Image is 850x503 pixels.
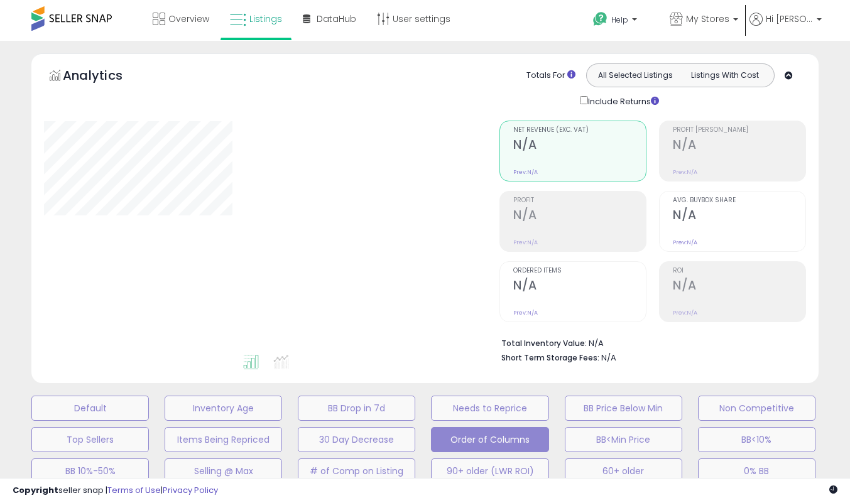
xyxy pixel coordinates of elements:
[431,458,548,484] button: 90+ older (LWR ROI)
[107,484,161,496] a: Terms of Use
[163,484,218,496] a: Privacy Policy
[513,239,538,246] small: Prev: N/A
[526,70,575,82] div: Totals For
[513,278,646,295] h2: N/A
[63,67,147,87] h5: Analytics
[513,127,646,134] span: Net Revenue (Exc. VAT)
[686,13,729,25] span: My Stores
[298,427,415,452] button: 30 Day Decrease
[298,396,415,421] button: BB Drop in 7d
[583,2,658,41] a: Help
[513,197,646,204] span: Profit
[673,239,697,246] small: Prev: N/A
[673,268,805,274] span: ROI
[317,13,356,25] span: DataHub
[698,396,815,421] button: Non Competitive
[431,396,548,421] button: Needs to Reprice
[673,309,697,316] small: Prev: N/A
[501,335,797,350] li: N/A
[611,14,628,25] span: Help
[31,396,149,421] button: Default
[501,338,587,349] b: Total Inventory Value:
[673,197,805,204] span: Avg. Buybox Share
[565,427,682,452] button: BB<Min Price
[168,13,209,25] span: Overview
[680,67,770,84] button: Listings With Cost
[565,396,682,421] button: BB Price Below Min
[673,127,805,134] span: Profit [PERSON_NAME]
[601,352,616,364] span: N/A
[673,138,805,154] h2: N/A
[698,427,815,452] button: BB<10%
[31,427,149,452] button: Top Sellers
[165,458,282,484] button: Selling @ Max
[513,168,538,176] small: Prev: N/A
[31,458,149,484] button: BB 10%-50%
[513,309,538,316] small: Prev: N/A
[513,208,646,225] h2: N/A
[501,352,599,363] b: Short Term Storage Fees:
[165,427,282,452] button: Items Being Repriced
[513,268,646,274] span: Ordered Items
[592,11,608,27] i: Get Help
[673,208,805,225] h2: N/A
[165,396,282,421] button: Inventory Age
[513,138,646,154] h2: N/A
[249,13,282,25] span: Listings
[673,168,697,176] small: Prev: N/A
[766,13,813,25] span: Hi [PERSON_NAME]
[298,458,415,484] button: # of Comp on Listing
[749,13,822,41] a: Hi [PERSON_NAME]
[13,485,218,497] div: seller snap | |
[13,484,58,496] strong: Copyright
[570,94,674,108] div: Include Returns
[590,67,680,84] button: All Selected Listings
[431,427,548,452] button: Order of Columns
[673,278,805,295] h2: N/A
[698,458,815,484] button: 0% BB
[565,458,682,484] button: 60+ older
